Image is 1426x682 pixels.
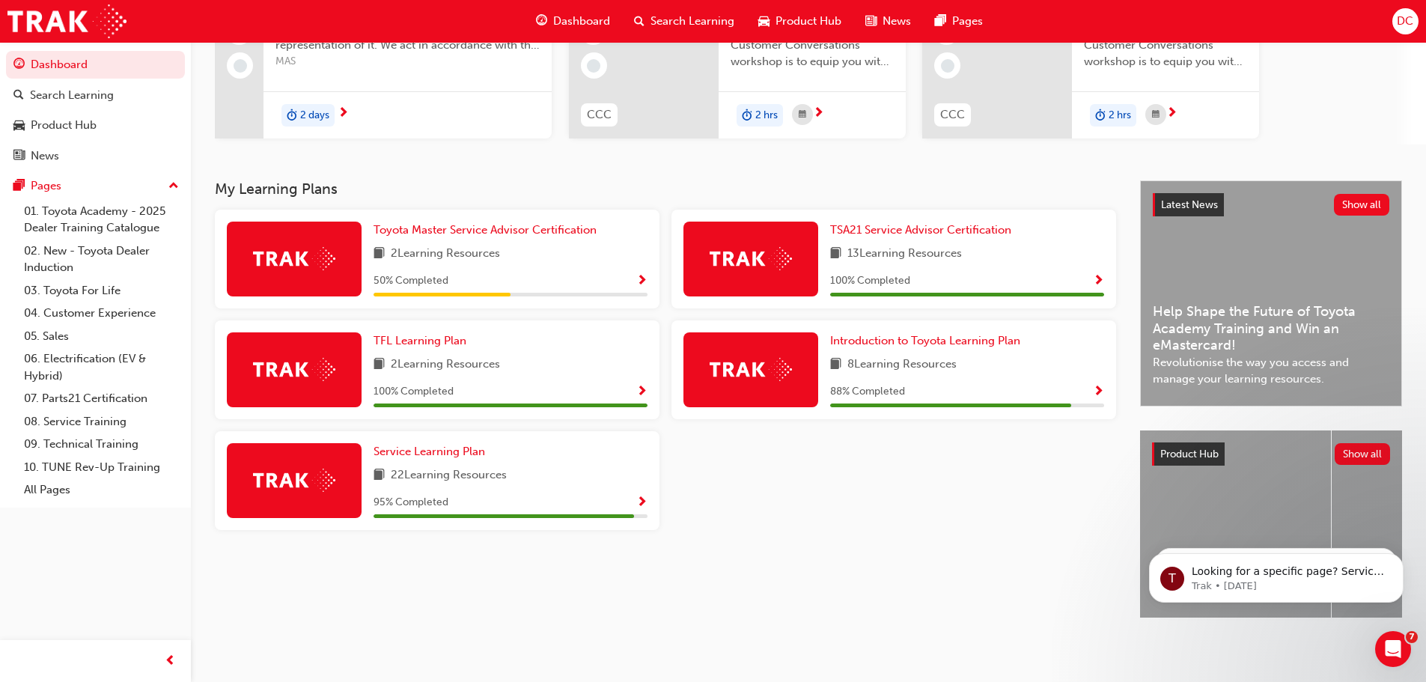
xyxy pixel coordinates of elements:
span: DC [1397,13,1413,30]
img: Trak [253,358,335,381]
a: Product Hub [6,112,185,139]
a: 08. Service Training [18,410,185,433]
h3: My Learning Plans [215,180,1116,198]
a: search-iconSearch Learning [622,6,746,37]
button: Pages [6,172,185,200]
span: book-icon [830,356,841,374]
span: book-icon [374,245,385,264]
a: Introduction to Toyota Learning Plan [830,332,1026,350]
span: TFL Learning Plan [374,334,466,347]
span: The purpose of the Confident Customer Conversations workshop is to equip you with tools to commun... [1084,19,1247,70]
span: next-icon [338,107,349,121]
a: Product HubShow all [1152,442,1390,466]
span: Dashboard [553,13,610,30]
span: calendar-icon [1152,106,1160,124]
span: MAS [275,53,540,70]
span: CCC [587,106,612,124]
a: 07. Parts21 Certification [18,387,185,410]
a: All Pages [18,478,185,502]
span: book-icon [374,466,385,485]
a: Latest NewsShow all [1153,193,1389,217]
div: Search Learning [30,87,114,104]
img: Trak [253,469,335,492]
span: Service Learning Plan [374,445,485,458]
a: TSA21 Service Advisor Certification [830,222,1017,239]
span: Pages [952,13,983,30]
button: DC [1392,8,1419,34]
span: TSA21 Service Advisor Certification [830,223,1011,237]
a: 02. New - Toyota Dealer Induction [18,240,185,279]
span: pages-icon [935,12,946,31]
button: Show Progress [636,272,648,290]
span: 13 Learning Resources [847,245,962,264]
span: Revolutionise the way you access and manage your learning resources. [1153,354,1389,388]
span: pages-icon [13,180,25,193]
span: 88 % Completed [830,383,905,401]
span: 7 [1406,631,1418,643]
a: guage-iconDashboard [524,6,622,37]
img: Trak [253,247,335,270]
span: calendar-icon [799,106,806,124]
span: Show Progress [636,275,648,288]
a: Service Learning Plan [374,443,491,460]
button: Show all [1334,194,1390,216]
span: duration-icon [1095,106,1106,125]
img: Trak [710,358,792,381]
span: 2 hrs [755,107,778,124]
a: TFL Learning Plan [374,332,472,350]
a: 06. Electrification (EV & Hybrid) [18,347,185,387]
iframe: Intercom live chat [1375,631,1411,667]
span: search-icon [13,89,24,103]
a: pages-iconPages [923,6,995,37]
button: Show Progress [636,383,648,401]
span: news-icon [865,12,877,31]
span: book-icon [374,356,385,374]
span: 22 Learning Resources [391,466,507,485]
div: Product Hub [31,117,97,134]
a: Toyota Master Service Advisor Certification [374,222,603,239]
span: duration-icon [287,106,297,125]
a: 10. TUNE Rev-Up Training [18,456,185,479]
a: Dashboard [6,51,185,79]
span: Show Progress [636,386,648,399]
img: Trak [710,247,792,270]
button: DashboardSearch LearningProduct HubNews [6,48,185,172]
span: guage-icon [536,12,547,31]
span: next-icon [1166,107,1177,121]
span: 2 Learning Resources [391,245,500,264]
span: learningRecordVerb_NONE-icon [234,59,247,73]
a: 03. Toyota For Life [18,279,185,302]
a: Search Learning [6,82,185,109]
span: Show Progress [1093,275,1104,288]
span: News [883,13,911,30]
span: guage-icon [13,58,25,72]
img: Trak [7,4,127,38]
span: Latest News [1161,198,1218,211]
span: CCC [940,106,965,124]
span: 2 hrs [1109,107,1131,124]
a: News [6,142,185,170]
span: 2 days [300,107,329,124]
span: 50 % Completed [374,273,448,290]
a: car-iconProduct Hub [746,6,853,37]
span: news-icon [13,150,25,163]
span: Product Hub [776,13,841,30]
a: Latest NewsShow allHelp Shape the Future of Toyota Academy Training and Win an eMastercard!Revolu... [1140,180,1402,407]
span: car-icon [758,12,770,31]
a: news-iconNews [853,6,923,37]
span: learningRecordVerb_NONE-icon [587,59,600,73]
a: 01. Toyota Academy - 2025 Dealer Training Catalogue [18,200,185,240]
span: learningRecordVerb_NONE-icon [941,59,954,73]
span: Help Shape the Future of Toyota Academy Training and Win an eMastercard! [1153,303,1389,354]
span: 2 Learning Resources [391,356,500,374]
span: next-icon [813,107,824,121]
span: duration-icon [742,106,752,125]
span: search-icon [634,12,645,31]
a: 04. Customer Experience [18,302,185,325]
a: 09. Technical Training [18,433,185,456]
